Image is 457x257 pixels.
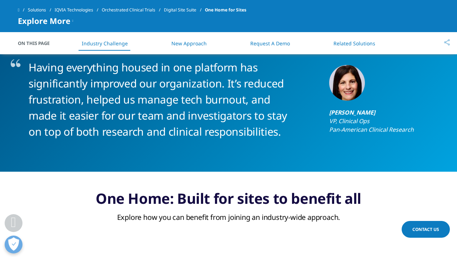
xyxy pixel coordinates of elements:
[18,190,439,211] h3: One Home: Built for sites to benefit all
[333,40,375,47] a: Related Solutions
[250,40,290,47] a: Request A Demo
[171,40,207,47] a: New Approach
[329,108,428,134] div: VP, Clinical Ops Pan-American Clinical Research
[164,4,205,16] a: Digital Site Suite
[329,109,375,116] strong: [PERSON_NAME]
[11,59,22,69] img: quotes.png
[55,4,102,16] a: IQVIA Technologies
[18,40,57,47] span: On This Page
[5,236,22,253] button: Open Preferences
[18,211,439,241] div: Explore how you can benefit from joining an industry-wide approach.
[102,4,164,16] a: Orchestrated Clinical Trials
[28,4,55,16] a: Solutions
[18,16,70,25] span: Explore More
[402,221,450,238] a: Contact Us
[82,40,128,47] a: Industry Challenge
[205,4,246,16] span: One Home for Sites
[412,226,439,232] span: Contact Us
[29,59,299,140] div: Having everything housed in one platform has significantly improved our organization. It’s reduce...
